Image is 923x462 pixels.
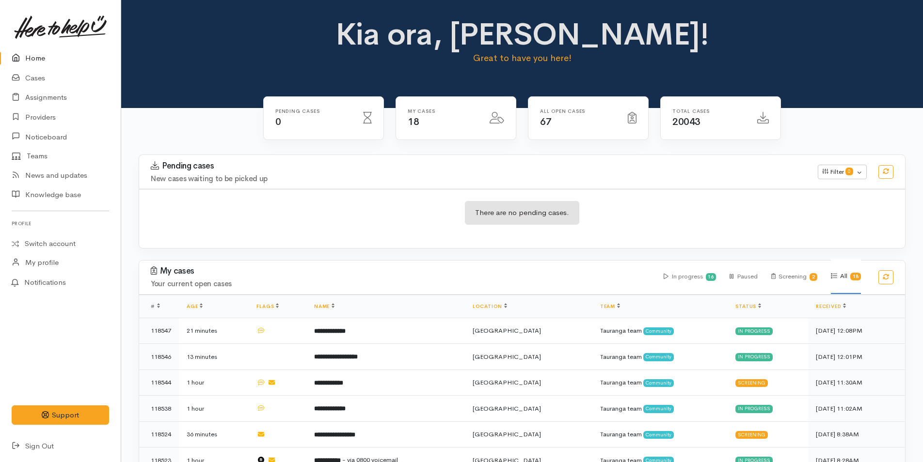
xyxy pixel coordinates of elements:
[179,421,249,447] td: 36 minutes
[314,303,334,309] a: Name
[473,353,541,361] span: [GEOGRAPHIC_DATA]
[730,260,757,294] div: Paused
[465,201,579,225] div: There are no pending cases.
[256,303,279,309] a: Flags
[151,303,160,309] span: #
[540,116,551,128] span: 67
[187,303,203,309] a: Age
[473,430,541,438] span: [GEOGRAPHIC_DATA]
[735,431,768,439] div: Screening
[473,378,541,386] span: [GEOGRAPHIC_DATA]
[771,260,818,294] div: Screening
[592,421,728,447] td: Tauranga team
[179,344,249,370] td: 13 minutes
[643,327,674,335] span: Community
[831,259,861,294] div: All
[139,396,179,422] td: 118538
[664,260,716,294] div: In progress
[139,344,179,370] td: 118546
[643,379,674,387] span: Community
[12,405,109,425] button: Support
[643,353,674,361] span: Community
[139,370,179,396] td: 118544
[179,396,249,422] td: 1 hour
[643,405,674,413] span: Community
[592,396,728,422] td: Tauranga team
[600,303,620,309] a: Team
[808,344,905,370] td: [DATE] 12:01PM
[473,404,541,413] span: [GEOGRAPHIC_DATA]
[735,379,768,387] div: Screening
[12,217,109,230] h6: Profile
[473,303,507,309] a: Location
[672,108,746,114] h6: Total cases
[592,370,728,396] td: Tauranga team
[853,273,859,279] b: 18
[334,51,711,65] p: Great to have you here!
[151,161,806,171] h3: Pending cases
[334,17,711,51] h1: Kia ora, [PERSON_NAME]!
[808,318,905,344] td: [DATE] 12:08PM
[592,318,728,344] td: Tauranga team
[275,108,351,114] h6: Pending cases
[708,274,714,280] b: 16
[151,280,652,288] h4: Your current open cases
[275,116,281,128] span: 0
[151,175,806,183] h4: New cases waiting to be picked up
[151,266,652,276] h3: My cases
[735,353,773,361] div: In progress
[816,303,846,309] a: Received
[812,274,815,280] b: 2
[672,116,700,128] span: 20043
[808,396,905,422] td: [DATE] 11:02AM
[473,326,541,335] span: [GEOGRAPHIC_DATA]
[735,405,773,413] div: In progress
[408,116,419,128] span: 18
[818,165,867,179] button: Filter0
[592,344,728,370] td: Tauranga team
[408,108,478,114] h6: My cases
[845,168,853,175] span: 0
[735,303,761,309] a: Status
[808,421,905,447] td: [DATE] 8:38AM
[139,318,179,344] td: 118547
[643,431,674,439] span: Community
[735,327,773,335] div: In progress
[540,108,616,114] h6: All Open cases
[139,421,179,447] td: 118524
[179,370,249,396] td: 1 hour
[808,370,905,396] td: [DATE] 11:30AM
[179,318,249,344] td: 21 minutes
